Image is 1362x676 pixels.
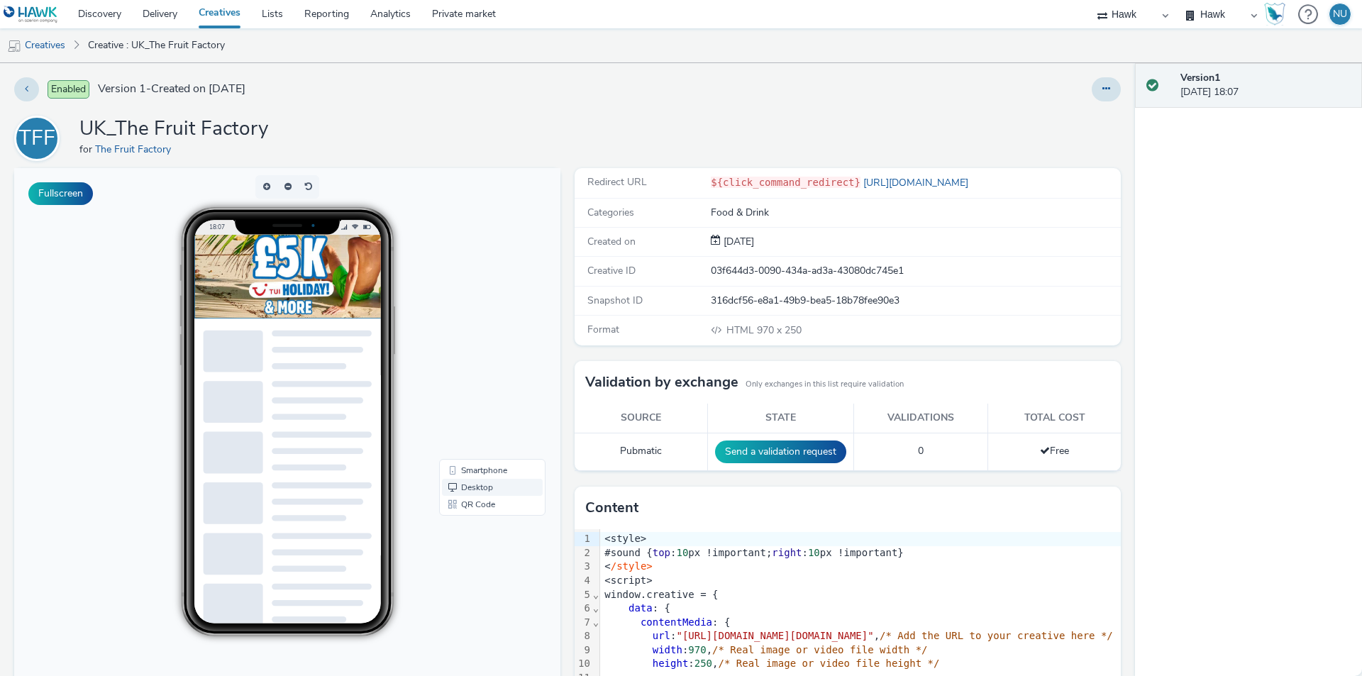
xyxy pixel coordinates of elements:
div: 2 [575,546,592,560]
span: top [653,547,670,558]
span: Redirect URL [587,175,647,189]
li: Smartphone [428,294,528,311]
th: State [708,404,854,433]
span: /style> [611,560,653,572]
th: Source [575,404,708,433]
span: HTML [726,323,757,337]
span: /* Real image or video file width */ [712,644,927,655]
a: TFF [14,131,65,145]
span: /* Add the URL to your creative here */ [880,630,1113,641]
span: Smartphone [447,298,493,306]
span: contentMedia [641,616,712,628]
span: 10 [808,547,820,558]
div: : , [600,657,1263,671]
span: 0 [918,444,924,458]
span: height [653,658,689,669]
div: < [600,560,1263,574]
span: data [629,602,653,614]
th: Validations [854,404,988,433]
li: Desktop [428,311,528,328]
div: 8 [575,629,592,643]
div: 4 [575,574,592,588]
div: #sound { : px !important; : px !important} [600,546,1263,560]
span: for [79,143,95,156]
div: : { [600,602,1263,616]
span: /* Real image or video file height */ [718,658,939,669]
span: Enabled [48,80,89,99]
span: width [653,644,682,655]
span: Created on [587,235,636,248]
span: Creative ID [587,264,636,277]
span: Fold line [592,602,599,614]
span: Fold line [592,616,599,628]
span: QR Code [447,332,481,340]
li: QR Code [428,328,528,345]
div: 7 [575,616,592,630]
h3: Content [585,497,638,519]
a: The Fruit Factory [95,143,177,156]
span: [DATE] [721,235,754,248]
div: 6 [575,602,592,616]
div: TFF [18,118,55,158]
img: Hawk Academy [1264,3,1285,26]
span: Format [587,323,619,336]
span: Version 1 - Created on [DATE] [98,81,245,97]
span: Free [1040,444,1069,458]
span: 10 [676,547,688,558]
div: 5 [575,588,592,602]
div: : , [600,629,1263,643]
div: 316dcf56-e8a1-49b9-bea5-18b78fee90e3 [711,294,1119,308]
img: mobile [7,39,21,53]
div: 3 [575,560,592,574]
img: undefined Logo [4,6,58,23]
code: ${click_command_redirect} [711,177,860,188]
button: Send a validation request [715,440,846,463]
button: Fullscreen [28,182,93,205]
div: [DATE] 18:07 [1180,71,1351,100]
small: Only exchanges in this list require validation [746,379,904,390]
td: Pubmatic [575,433,708,470]
div: <script> [600,574,1263,588]
div: 1 [575,532,592,546]
div: 10 [575,657,592,671]
span: Desktop [447,315,479,323]
div: : { [600,616,1263,630]
span: right [772,547,802,558]
span: 18:07 [195,55,211,62]
span: "[URL][DOMAIN_NAME][DOMAIN_NAME]" [676,630,873,641]
div: Food & Drink [711,206,1119,220]
div: 03f644d3-0090-434a-ad3a-43080dc745e1 [711,264,1119,278]
h1: UK_The Fruit Factory [79,116,268,143]
span: Snapshot ID [587,294,643,307]
div: Creation 06 October 2025, 18:07 [721,235,754,249]
a: Hawk Academy [1264,3,1291,26]
span: 970 x 250 [725,323,802,337]
div: window.creative = { [600,588,1263,602]
h3: Validation by exchange [585,372,738,393]
a: Creative : UK_The Fruit Factory [81,28,232,62]
span: Fold line [592,589,599,600]
span: 250 [694,658,712,669]
div: : , [600,643,1263,658]
span: Categories [587,206,634,219]
span: 970 [688,644,706,655]
th: Total cost [988,404,1121,433]
div: 9 [575,643,592,658]
strong: Version 1 [1180,71,1220,84]
span: url [653,630,670,641]
div: <style> [600,532,1263,546]
div: NU [1333,4,1347,25]
a: [URL][DOMAIN_NAME] [860,176,974,189]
